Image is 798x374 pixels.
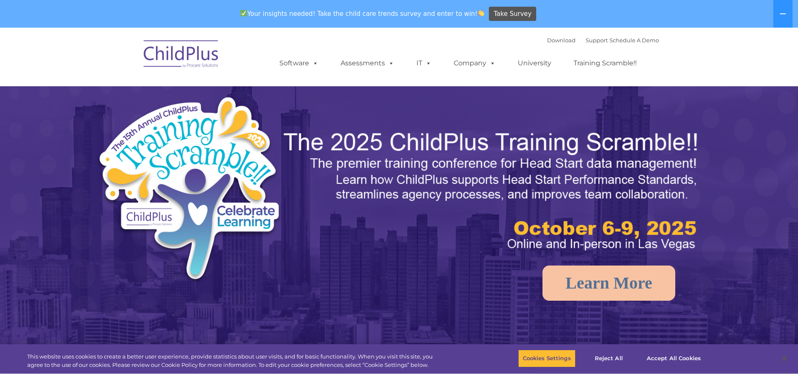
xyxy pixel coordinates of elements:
[489,7,536,21] a: Take Survey
[547,37,659,44] font: |
[408,55,440,72] a: IT
[139,34,223,76] img: ChildPlus by Procare Solutions
[642,350,705,367] button: Accept All Cookies
[27,353,439,369] div: This website uses cookies to create a better user experience, provide statistics about user visit...
[583,350,635,367] button: Reject All
[542,266,675,301] a: Learn More
[547,37,576,44] a: Download
[237,5,488,22] span: Your insights needed! Take the child care trends survey and enter to win!
[478,10,484,16] img: 👏
[116,55,142,62] span: Last name
[332,55,403,72] a: Assessments
[271,55,327,72] a: Software
[518,350,576,367] button: Cookies Settings
[445,55,504,72] a: Company
[509,55,560,72] a: University
[609,37,659,44] a: Schedule A Demo
[240,10,247,16] img: ✅
[775,349,794,368] button: Close
[494,7,532,21] span: Take Survey
[586,37,608,44] a: Support
[565,55,645,72] a: Training Scramble!!
[116,90,152,96] span: Phone number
